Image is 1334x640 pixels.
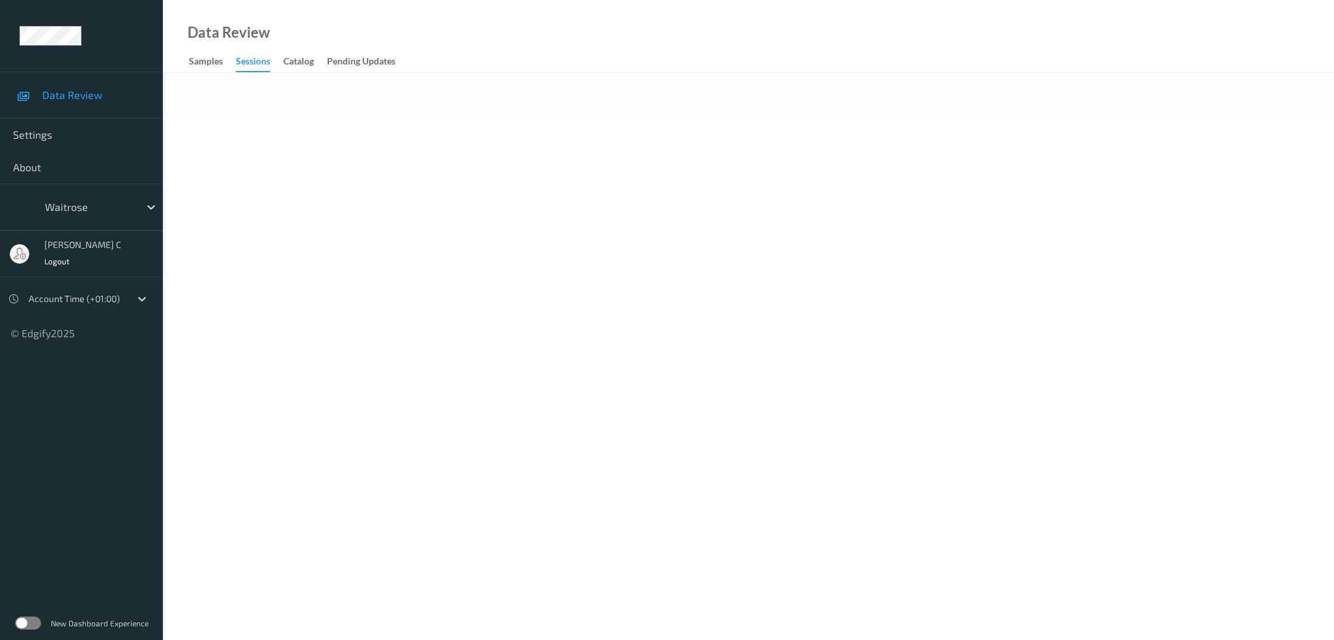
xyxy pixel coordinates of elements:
[236,53,283,72] a: Sessions
[283,53,327,71] a: Catalog
[327,55,395,71] div: Pending Updates
[327,53,408,71] a: Pending Updates
[236,55,270,72] div: Sessions
[189,53,236,71] a: Samples
[188,26,270,39] div: Data Review
[189,55,223,71] div: Samples
[283,55,314,71] div: Catalog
